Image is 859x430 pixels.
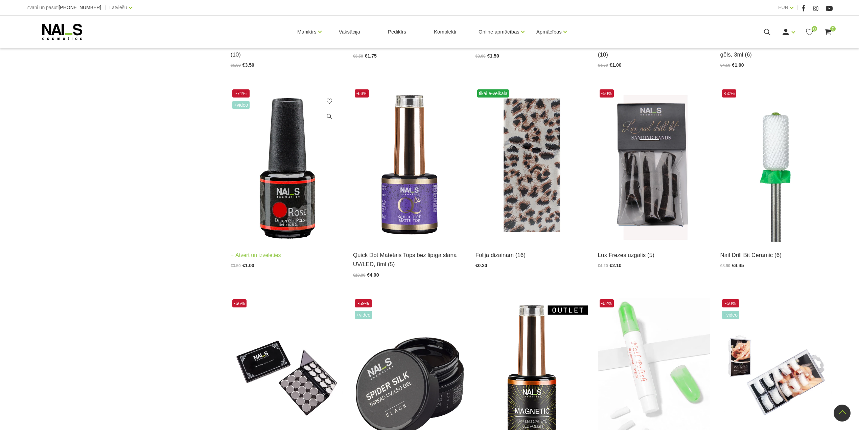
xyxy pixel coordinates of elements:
[720,88,833,242] img: Frēzes uzgaļi ātrai un efektīvai gēla un gēllaku noņemšanai, aparāta manikīra un aparāta pedikīra...
[722,299,740,307] span: -50%
[475,263,487,268] span: €0.20
[353,88,465,242] img: Quick Dot matētais Tops – matēts virsējais pārklājums bez lipīgā slāņa. Aktuālais trends modernam...
[382,16,412,48] a: Pedikīrs
[600,299,614,307] span: -62%
[475,251,588,260] a: Folija dizainam (16)
[231,263,241,268] span: €3.50
[477,89,509,98] span: tikai e-veikalā
[353,54,363,59] span: €3.50
[333,16,366,48] a: Vaksācija
[242,263,254,268] span: €1.00
[428,16,462,48] a: Komplekti
[598,251,710,260] a: Lux Frēzes uzgalis (5)
[598,63,608,68] span: €4.50
[27,3,101,12] div: Zvani un pasūti
[598,41,710,59] a: 3D Silhouette Art UV/LED dizaina gels, 3g (10)
[830,26,836,31] span: 0
[231,63,241,68] span: €6.50
[231,88,343,242] img: Pēc īpašas formulas izstrādāta dizaina gellaka, ar kuru arī iespējams ātri un vienkārši izveidot ...
[722,311,740,319] span: +Video
[536,18,562,45] a: Apmācības
[353,251,465,269] a: Quick Dot Matētais Tops bez lipīgā slāņa UV/LED, 8ml (5)
[797,3,798,12] span: |
[479,18,519,45] a: Online apmācības
[355,299,372,307] span: -59%
[720,41,833,59] a: 3D Pearl Art UV/LED krāsainais dizaina gēls, 3ml (6)
[720,63,730,68] span: €4.50
[232,299,247,307] span: -66%
[231,251,281,260] a: Atvērt un izvēlēties
[353,273,366,278] span: €10.90
[824,28,832,36] a: 0
[232,89,250,98] span: -71%
[475,54,486,59] span: €3.00
[242,62,254,68] span: €3.50
[720,263,730,268] span: €8.90
[232,101,250,109] span: +Video
[109,3,127,12] a: Latviešu
[732,263,744,268] span: €4.45
[231,41,343,59] a: Royal Mirror Shine spoguļefekta pūderis (10)
[297,18,317,45] a: Manikīrs
[722,89,737,98] span: -50%
[812,26,817,31] span: 0
[355,311,372,319] span: +Video
[720,251,833,260] a: Nail Drill Bit Ceramic (6)
[365,53,377,59] span: €1.75
[487,53,499,59] span: €1.50
[598,88,710,242] img: Frēzes uzgaļi ātrai un efektīvai gēla un gēllaku noņemšanai, aparāta manikīra un aparāta pedikīra...
[805,28,814,36] a: 0
[355,89,369,98] span: -63%
[778,3,788,12] a: EUR
[732,62,744,68] span: €1.00
[59,5,101,10] a: [PHONE_NUMBER]
[105,3,106,12] span: |
[610,62,622,68] span: €1.00
[475,88,588,242] img: Dizaina folijaFolija dizaina veidošanai. Piemērota gan modelētiem nagiem, gan gēllakas pārklājuma...
[367,272,379,278] span: €4.00
[610,263,622,268] span: €2.10
[600,89,614,98] span: -50%
[598,263,608,268] span: €4.20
